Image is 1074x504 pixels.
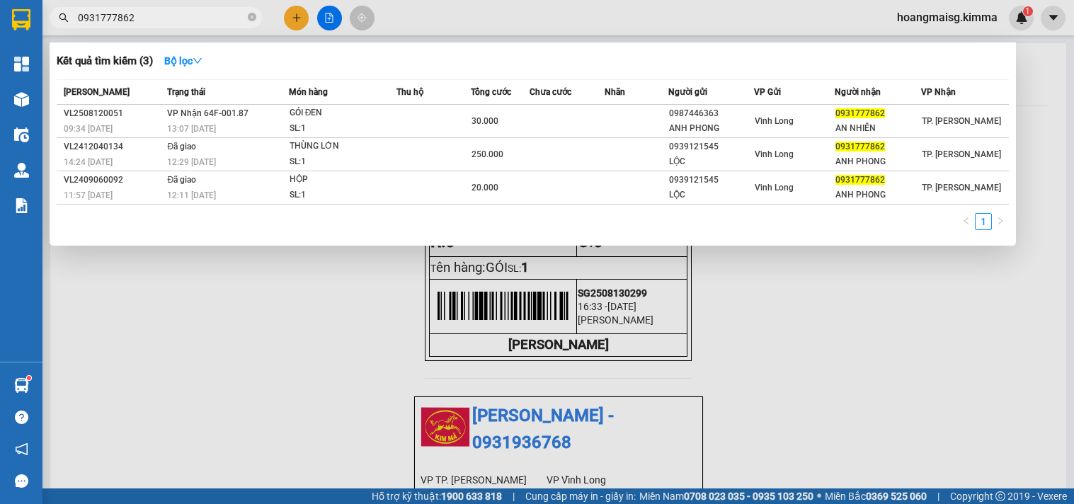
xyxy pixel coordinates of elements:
[12,9,30,30] img: logo-vxr
[668,87,707,97] span: Người gửi
[167,87,205,97] span: Trạng thái
[992,213,1009,230] button: right
[755,183,794,193] span: Vĩnh Long
[290,121,396,137] div: SL: 1
[64,173,163,188] div: VL2409060092
[64,139,163,154] div: VL2412040134
[289,87,328,97] span: Món hàng
[248,13,256,21] span: close-circle
[64,87,130,97] span: [PERSON_NAME]
[605,87,625,97] span: Nhãn
[290,172,396,188] div: HỘP
[64,124,113,134] span: 09:34 [DATE]
[153,50,214,72] button: Bộ lọcdown
[669,106,753,121] div: 0987446363
[835,121,920,136] div: AN NHIÊN
[167,124,216,134] span: 13:07 [DATE]
[958,213,975,230] li: Previous Page
[975,213,992,230] li: 1
[167,157,216,167] span: 12:29 [DATE]
[64,106,163,121] div: VL2508120051
[290,105,396,121] div: GÓI ĐEN
[14,163,29,178] img: warehouse-icon
[14,57,29,71] img: dashboard-icon
[472,116,498,126] span: 30.000
[472,149,503,159] span: 250.000
[669,188,753,202] div: LỘC
[396,87,423,97] span: Thu hộ
[669,139,753,154] div: 0939121545
[164,55,202,67] strong: Bộ lọc
[290,188,396,203] div: SL: 1
[976,214,991,229] a: 1
[64,157,113,167] span: 14:24 [DATE]
[248,11,256,25] span: close-circle
[78,10,245,25] input: Tìm tên, số ĐT hoặc mã đơn
[755,116,794,126] span: Vĩnh Long
[958,213,975,230] button: left
[962,217,971,225] span: left
[669,154,753,169] div: LỘC
[922,149,1001,159] span: TP. [PERSON_NAME]
[992,213,1009,230] li: Next Page
[167,190,216,200] span: 12:11 [DATE]
[472,183,498,193] span: 20.000
[64,190,113,200] span: 11:57 [DATE]
[15,411,28,424] span: question-circle
[530,87,571,97] span: Chưa cước
[669,121,753,136] div: ANH PHONG
[290,139,396,154] div: THÙNG LỚN
[167,175,196,185] span: Đã giao
[835,108,885,118] span: 0931777862
[471,87,511,97] span: Tổng cước
[922,116,1001,126] span: TP. [PERSON_NAME]
[755,149,794,159] span: Vĩnh Long
[835,154,920,169] div: ANH PHONG
[193,56,202,66] span: down
[15,474,28,488] span: message
[14,198,29,213] img: solution-icon
[835,175,885,185] span: 0931777862
[669,173,753,188] div: 0939121545
[754,87,781,97] span: VP Gửi
[14,127,29,142] img: warehouse-icon
[921,87,956,97] span: VP Nhận
[27,376,31,380] sup: 1
[290,154,396,170] div: SL: 1
[14,378,29,393] img: warehouse-icon
[59,13,69,23] span: search
[14,92,29,107] img: warehouse-icon
[15,442,28,456] span: notification
[167,108,248,118] span: VP Nhận 64F-001.87
[996,217,1005,225] span: right
[922,183,1001,193] span: TP. [PERSON_NAME]
[835,142,885,151] span: 0931777862
[57,54,153,69] h3: Kết quả tìm kiếm ( 3 )
[835,87,881,97] span: Người nhận
[167,142,196,151] span: Đã giao
[835,188,920,202] div: ANH PHONG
